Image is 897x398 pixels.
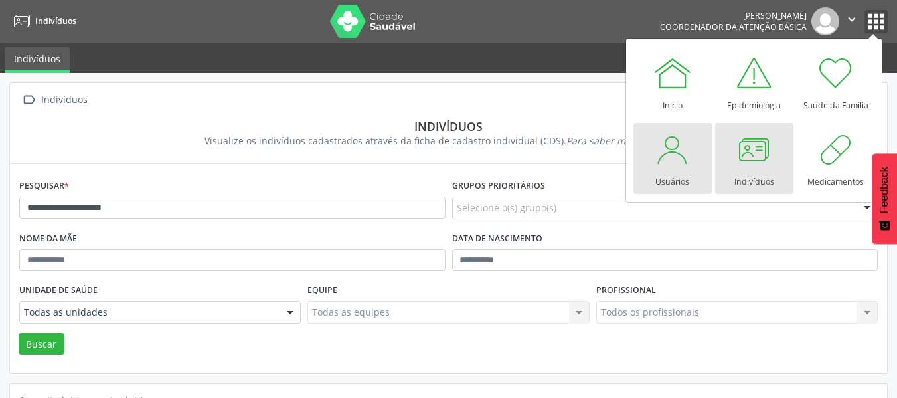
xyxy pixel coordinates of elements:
a: Saúde da Família [797,47,875,118]
a: Indivíduos [715,123,793,194]
label: Pesquisar [19,176,69,197]
a:  Indivíduos [19,90,90,110]
label: Equipe [307,280,337,301]
i: Para saber mais, [566,134,693,147]
div: [PERSON_NAME] [660,10,807,21]
img: img [811,7,839,35]
label: Profissional [596,280,656,301]
button: apps [864,10,888,33]
button:  [839,7,864,35]
button: Buscar [19,333,64,355]
span: Feedback [878,167,890,213]
div: Indivíduos [29,119,868,134]
a: Início [633,47,712,118]
a: Usuários [633,123,712,194]
span: Coordenador da Atenção Básica [660,21,807,33]
span: Selecione o(s) grupo(s) [457,201,556,215]
button: Feedback - Mostrar pesquisa [872,153,897,244]
label: Nome da mãe [19,229,77,249]
div: Visualize os indivíduos cadastrados através da ficha de cadastro individual (CDS). [29,134,868,148]
a: Indivíduos [5,47,70,73]
a: Indivíduos [9,10,76,32]
label: Grupos prioritários [452,176,545,197]
a: Medicamentos [797,123,875,194]
div: Indivíduos [39,90,90,110]
label: Data de nascimento [452,229,542,249]
i:  [845,12,859,27]
a: Epidemiologia [715,47,793,118]
label: Unidade de saúde [19,280,98,301]
i:  [19,90,39,110]
span: Todas as unidades [24,306,274,319]
span: Indivíduos [35,15,76,27]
